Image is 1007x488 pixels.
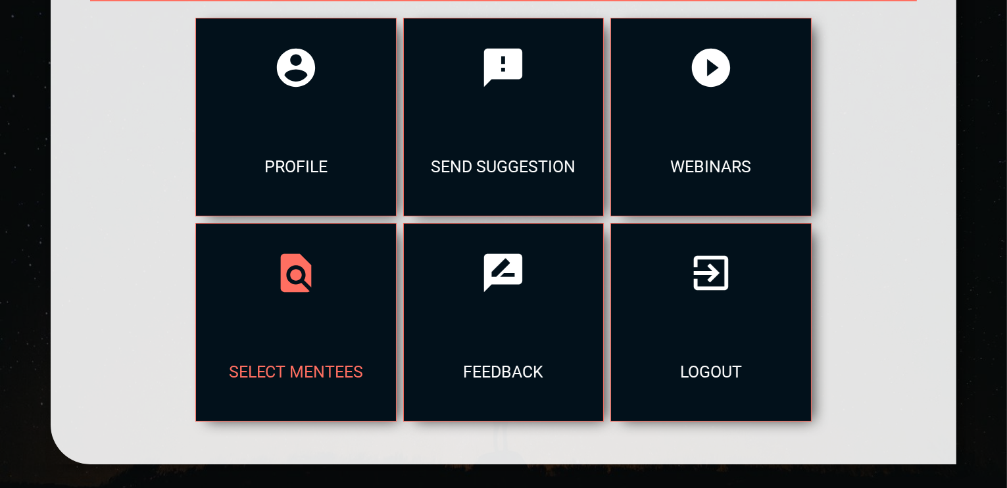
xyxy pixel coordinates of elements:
div: profile [196,117,395,216]
div: send suggestion [404,117,603,216]
div: feedback [404,322,603,421]
div: select mentees [196,322,395,421]
div: webinars [611,117,810,216]
div: logout [611,322,810,421]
